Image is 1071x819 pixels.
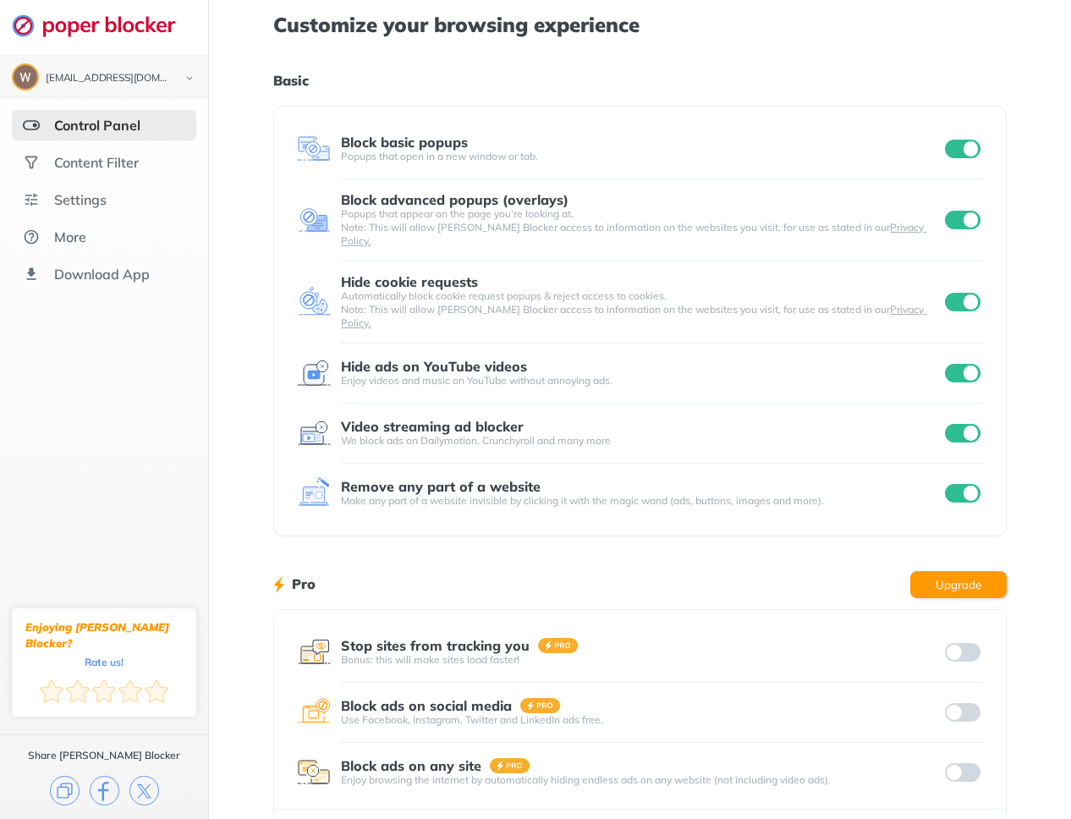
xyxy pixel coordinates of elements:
h1: Customize your browsing experience [273,14,1006,36]
div: Popups that appear on the page you’re looking at. Note: This will allow [PERSON_NAME] Blocker acc... [341,207,941,248]
h1: Basic [273,69,1006,91]
img: about.svg [23,228,40,245]
div: Use Facebook, Instagram, Twitter and LinkedIn ads free. [341,713,941,727]
img: x.svg [129,776,159,805]
img: pro-badge.svg [490,758,530,773]
img: ACg8ocKJP0HRhJvTOCKChj4Slmrzxblbn6sG2MGY8IWMu6mpxNfEaw=s96-c [14,65,37,89]
img: chevron-bottom-black.svg [179,69,200,87]
img: feature icon [297,476,331,510]
div: Rate us! [85,658,124,666]
img: feature icon [297,203,331,237]
div: Stop sites from tracking you [341,638,530,653]
div: Hide cookie requests [341,274,478,289]
img: copy.svg [50,776,80,805]
div: Video streaming ad blocker [341,419,524,434]
div: Share [PERSON_NAME] Blocker [28,749,180,762]
img: feature icon [297,132,331,166]
div: Enjoy browsing the internet by automatically hiding endless ads on any website (not including vid... [341,773,941,787]
div: Settings [54,191,107,208]
img: feature icon [297,635,331,669]
div: Content Filter [54,154,139,171]
img: facebook.svg [90,776,119,805]
div: We block ads on Dailymotion, Crunchyroll and many more [341,434,941,448]
img: feature icon [297,285,331,319]
button: Upgrade [910,571,1007,598]
img: download-app.svg [23,266,40,283]
div: Block advanced popups (overlays) [341,192,568,207]
div: Download App [54,266,150,283]
div: Block basic popups [341,135,468,150]
img: pro-badge.svg [538,638,579,653]
div: Make any part of a website invisible by clicking it with the magic wand (ads, buttons, images and... [341,494,941,508]
div: Popups that open in a new window or tab. [341,150,941,163]
a: Privacy Policy. [341,303,926,329]
img: feature icon [297,756,331,789]
div: Bonus: this will make sites load faster! [341,653,941,667]
div: Automatically block cookie request popups & reject access to cookies. Note: This will allow [PERS... [341,289,941,330]
img: features-selected.svg [23,117,40,134]
div: Control Panel [54,117,140,134]
div: Enjoying [PERSON_NAME] Blocker? [25,619,183,651]
img: feature icon [297,695,331,729]
div: Enjoy videos and music on YouTube without annoying ads. [341,374,941,388]
div: Remove any part of a website [341,479,541,494]
h1: Pro [292,573,316,595]
img: feature icon [297,416,331,450]
div: Block ads on any site [341,758,481,773]
img: lighting bolt [273,574,284,595]
img: pro-badge.svg [520,698,561,713]
div: Hide ads on YouTube videos [341,359,527,374]
img: settings.svg [23,191,40,208]
a: Privacy Policy. [341,221,926,247]
div: More [54,228,86,245]
div: Block ads on social media [341,698,512,713]
img: social.svg [23,154,40,171]
img: logo-webpage.svg [12,14,194,37]
img: feature icon [297,356,331,390]
div: wlrocheleau24@gmail.com [46,73,171,85]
